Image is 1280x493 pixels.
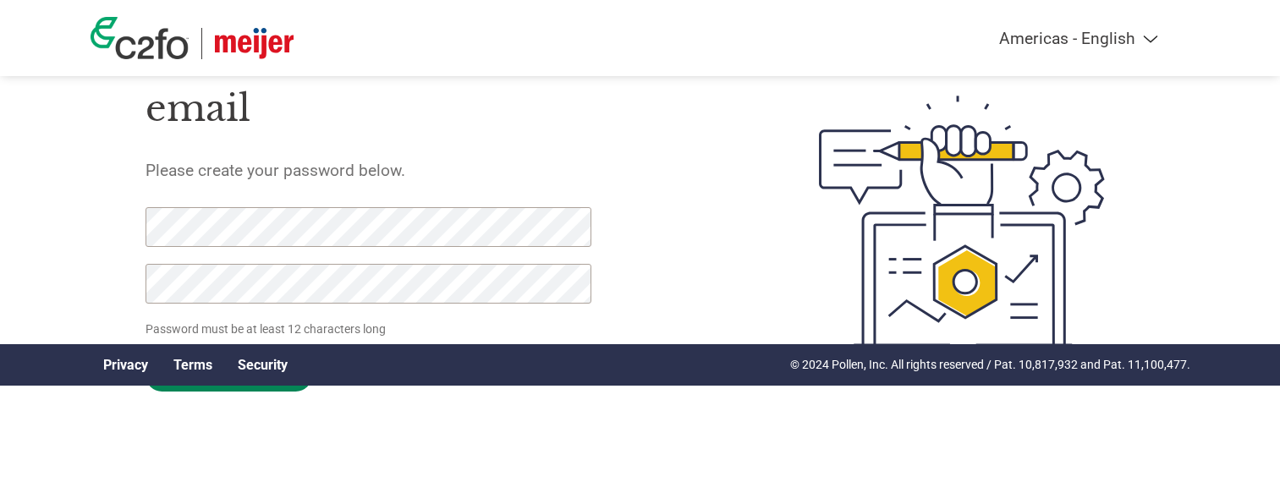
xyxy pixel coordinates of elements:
h1: Thank you for verifying your email [146,27,739,136]
img: Meijer [215,28,294,59]
a: Security [238,357,288,373]
p: Password must be at least 12 characters long [146,320,597,338]
img: c2fo logo [91,17,189,59]
p: © 2024 Pollen, Inc. All rights reserved / Pat. 10,817,932 and Pat. 11,100,477. [790,356,1190,374]
img: create-password [788,3,1135,451]
a: Privacy [103,357,148,373]
h5: Please create your password below. [146,161,739,180]
a: Terms [173,357,212,373]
